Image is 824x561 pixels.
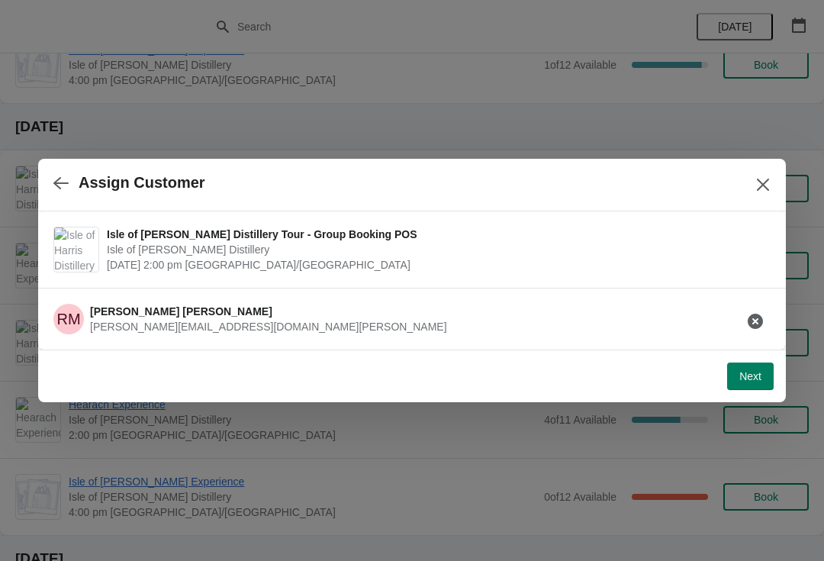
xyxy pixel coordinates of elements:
[54,227,98,272] img: Isle of Harris Distillery Tour - Group Booking POS | Isle of Harris Distillery | September 23 | 2...
[107,242,763,257] span: Isle of [PERSON_NAME] Distillery
[739,370,761,382] span: Next
[56,311,80,327] text: RM
[53,304,84,334] span: Rachel
[107,257,763,272] span: [DATE] 2:00 pm [GEOGRAPHIC_DATA]/[GEOGRAPHIC_DATA]
[90,305,272,318] span: [PERSON_NAME] [PERSON_NAME]
[90,321,447,333] span: [PERSON_NAME][EMAIL_ADDRESS][DOMAIN_NAME][PERSON_NAME]
[727,363,774,390] button: Next
[107,227,763,242] span: Isle of [PERSON_NAME] Distillery Tour - Group Booking POS
[79,174,205,192] h2: Assign Customer
[749,171,777,198] button: Close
